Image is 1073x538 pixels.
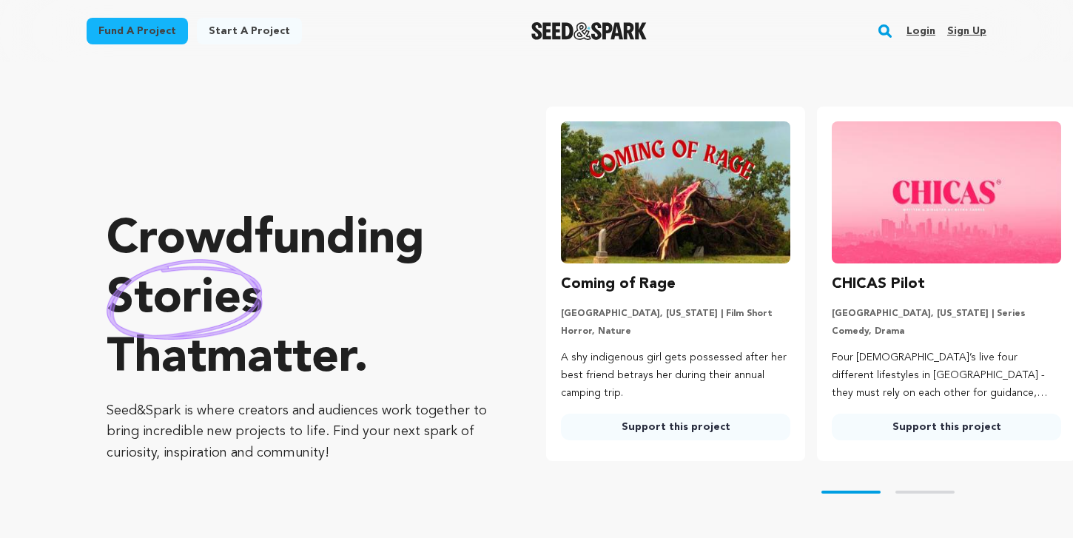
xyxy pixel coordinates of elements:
[561,326,790,337] p: Horror, Nature
[832,121,1061,263] img: CHICAS Pilot image
[906,19,935,43] a: Login
[832,308,1061,320] p: [GEOGRAPHIC_DATA], [US_STATE] | Series
[561,308,790,320] p: [GEOGRAPHIC_DATA], [US_STATE] | Film Short
[87,18,188,44] a: Fund a project
[832,414,1061,440] a: Support this project
[832,349,1061,402] p: Four [DEMOGRAPHIC_DATA]’s live four different lifestyles in [GEOGRAPHIC_DATA] - they must rely on...
[832,326,1061,337] p: Comedy, Drama
[561,414,790,440] a: Support this project
[206,335,354,383] span: matter
[107,259,263,340] img: hand sketched image
[197,18,302,44] a: Start a project
[107,400,487,464] p: Seed&Spark is where creators and audiences work together to bring incredible new projects to life...
[561,349,790,402] p: A shy indigenous girl gets possessed after her best friend betrays her during their annual campin...
[107,211,487,389] p: Crowdfunding that .
[561,272,676,296] h3: Coming of Rage
[531,22,647,40] img: Seed&Spark Logo Dark Mode
[561,121,790,263] img: Coming of Rage image
[531,22,647,40] a: Seed&Spark Homepage
[832,272,925,296] h3: CHICAS Pilot
[947,19,986,43] a: Sign up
